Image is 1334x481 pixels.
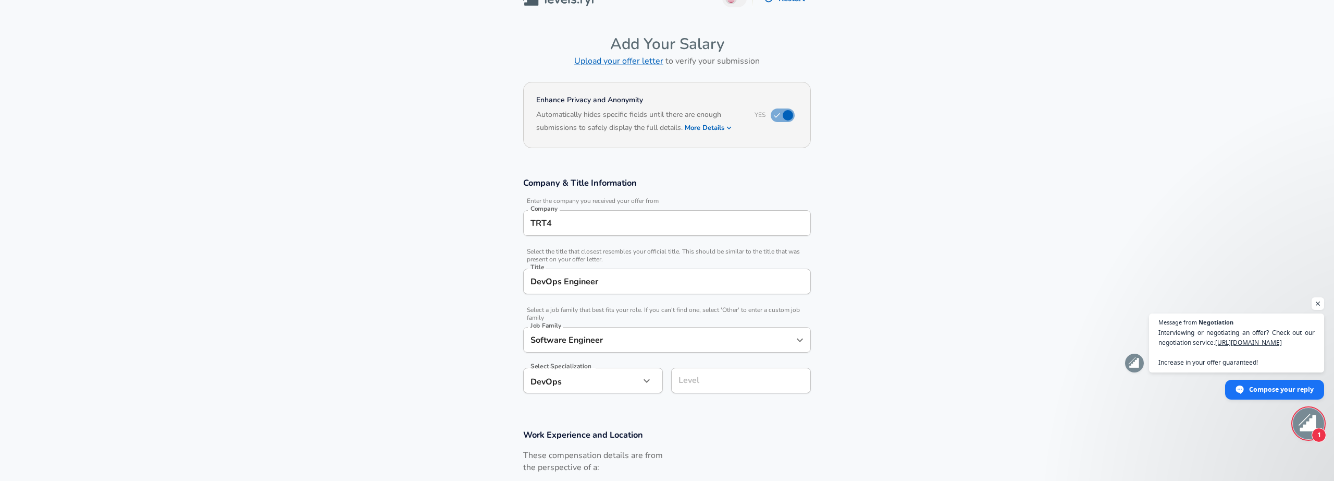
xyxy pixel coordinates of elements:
[530,206,558,212] label: Company
[1158,328,1315,367] span: Interviewing or negotiating an offer? Check out our negotiation service: Increase in your offer g...
[574,55,663,67] a: Upload your offer letter
[676,372,806,389] input: L3
[1312,428,1326,442] span: 1
[1199,319,1233,325] span: Negotiation
[536,95,742,105] h4: Enhance Privacy and Anonymity
[523,429,811,441] h3: Work Experience and Location
[530,363,591,369] label: Select Specialization
[1158,319,1197,325] span: Message from
[523,368,640,393] div: DevOps
[523,197,811,205] span: Enter the company you received your offer from
[523,306,811,322] span: Select a job family that best fits your role. If you can't find one, select 'Other' to enter a cu...
[528,273,806,290] input: Software Engineer
[530,264,544,270] label: Title
[523,248,811,263] span: Select the title that closest resembles your official title. This should be similar to the title ...
[523,177,811,189] h3: Company & Title Information
[523,450,663,474] label: These compensation details are from the perspective of a:
[530,322,561,329] label: Job Family
[793,333,807,347] button: Open
[523,34,811,54] h4: Add Your Salary
[685,121,733,135] button: More Details
[528,332,790,348] input: Software Engineer
[523,54,811,68] h6: to verify your submission
[1249,380,1314,399] span: Compose your reply
[528,215,806,231] input: Google
[536,109,742,135] h6: Automatically hides specific fields until there are enough submissions to safely display the full...
[1293,408,1324,439] div: Open chat
[755,111,765,119] span: Yes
